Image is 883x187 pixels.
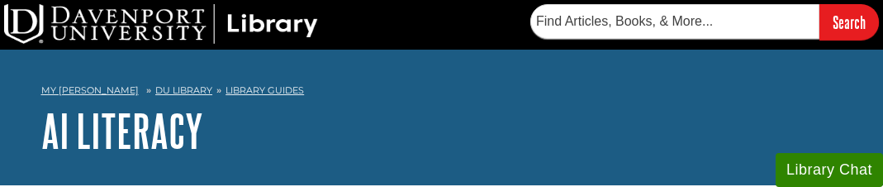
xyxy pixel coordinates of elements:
[41,79,843,106] nav: breadcrumb
[4,4,318,44] img: DU Library
[155,84,212,96] a: DU Library
[819,4,879,40] input: Search
[41,84,139,98] a: My [PERSON_NAME]
[776,153,883,187] button: Library Chat
[225,84,304,96] a: Library Guides
[41,105,203,156] a: AI Literacy
[530,4,879,40] form: Searches DU Library's articles, books, and more
[530,4,819,39] input: Find Articles, Books, & More...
